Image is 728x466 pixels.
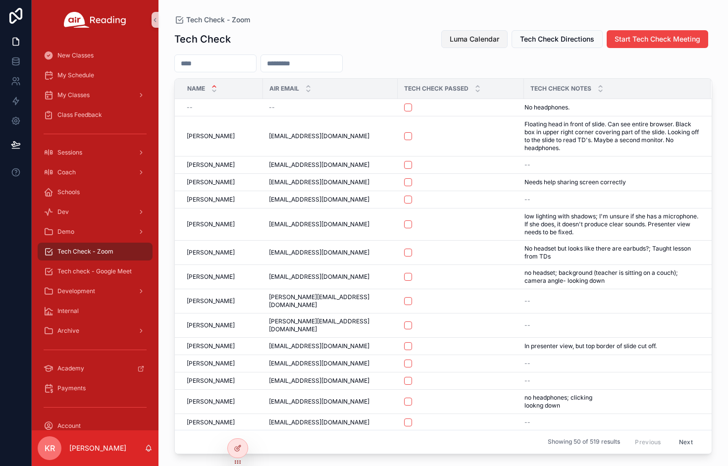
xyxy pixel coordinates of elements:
span: [EMAIL_ADDRESS][DOMAIN_NAME] [269,161,369,169]
a: [PERSON_NAME] [187,321,257,329]
h1: Tech Check [174,32,231,46]
a: In presenter view, but top border of slide cut off. [524,342,699,350]
a: [PERSON_NAME] [187,220,257,228]
span: [EMAIL_ADDRESS][DOMAIN_NAME] [269,342,369,350]
span: Tech Check Passed [404,85,468,93]
span: Tech Check - Zoom [186,15,250,25]
span: Development [57,287,95,295]
a: [EMAIL_ADDRESS][DOMAIN_NAME] [269,360,392,367]
span: Luma Calendar [450,34,499,44]
span: -- [524,161,530,169]
a: no headset; background (teacher is sitting on a couch); camera angle- looking down [524,269,699,285]
span: Coach [57,168,76,176]
a: Tech check - Google Meet [38,262,153,280]
a: -- [269,104,392,111]
span: [EMAIL_ADDRESS][DOMAIN_NAME] [269,377,369,385]
a: [PERSON_NAME] [187,196,257,204]
span: [PERSON_NAME] [187,132,235,140]
span: [PERSON_NAME] [187,196,235,204]
span: My Schedule [57,71,94,79]
a: Archive [38,322,153,340]
a: [EMAIL_ADDRESS][DOMAIN_NAME] [269,220,392,228]
a: [PERSON_NAME] [187,249,257,257]
a: [PERSON_NAME] [187,360,257,367]
a: [PERSON_NAME][EMAIL_ADDRESS][DOMAIN_NAME] [269,293,392,309]
a: [EMAIL_ADDRESS][DOMAIN_NAME] [269,377,392,385]
a: -- [524,360,699,367]
span: Air Email [269,85,299,93]
a: Class Feedback [38,106,153,124]
span: Tech Check Directions [520,34,594,44]
p: [PERSON_NAME] [69,443,126,453]
button: Next [672,434,700,450]
span: Tech Check Notes [530,85,591,93]
a: [EMAIL_ADDRESS][DOMAIN_NAME] [269,398,392,406]
a: Needs help sharing screen correctly [524,178,699,186]
a: [EMAIL_ADDRESS][DOMAIN_NAME] [269,418,392,426]
span: Account [57,422,81,430]
span: -- [524,321,530,329]
a: [EMAIL_ADDRESS][DOMAIN_NAME] [269,196,392,204]
a: New Classes [38,47,153,64]
a: [PERSON_NAME] [187,342,257,350]
span: [EMAIL_ADDRESS][DOMAIN_NAME] [269,360,369,367]
span: Schools [57,188,80,196]
span: [PERSON_NAME] [187,273,235,281]
span: [PERSON_NAME] [187,161,235,169]
a: -- [524,161,699,169]
span: My Classes [57,91,90,99]
a: Internal [38,302,153,320]
span: -- [524,297,530,305]
span: New Classes [57,52,94,59]
a: [PERSON_NAME][EMAIL_ADDRESS][DOMAIN_NAME] [269,317,392,333]
a: [PERSON_NAME] [187,418,257,426]
span: [PERSON_NAME] [187,321,235,329]
a: [PERSON_NAME] [187,398,257,406]
a: [PERSON_NAME] [187,297,257,305]
button: Luma Calendar [441,30,508,48]
a: [EMAIL_ADDRESS][DOMAIN_NAME] [269,249,392,257]
a: -- [524,418,699,426]
a: [PERSON_NAME] [187,161,257,169]
span: Dev [57,208,69,216]
span: No headset but looks like there are earbuds?; Taught lesson from TDs [524,245,699,260]
span: Archive [57,327,79,335]
span: [EMAIL_ADDRESS][DOMAIN_NAME] [269,132,369,140]
a: no headphones; clicking lookng down [524,394,699,410]
span: -- [269,104,275,111]
span: Start Tech Check Meeting [615,34,700,44]
a: Coach [38,163,153,181]
span: -- [524,377,530,385]
span: [PERSON_NAME] [187,178,235,186]
a: [EMAIL_ADDRESS][DOMAIN_NAME] [269,161,392,169]
span: [EMAIL_ADDRESS][DOMAIN_NAME] [269,418,369,426]
a: -- [187,104,257,111]
span: [PERSON_NAME] [187,249,235,257]
span: -- [524,196,530,204]
span: Name [187,85,205,93]
span: [PERSON_NAME] [187,220,235,228]
a: [EMAIL_ADDRESS][DOMAIN_NAME] [269,132,392,140]
a: Sessions [38,144,153,161]
a: Schools [38,183,153,201]
span: Tech Check - Zoom [57,248,113,256]
a: No headphones. [524,104,699,111]
span: [EMAIL_ADDRESS][DOMAIN_NAME] [269,220,369,228]
div: scrollable content [32,40,158,430]
span: [PERSON_NAME] [187,297,235,305]
span: [EMAIL_ADDRESS][DOMAIN_NAME] [269,249,369,257]
a: Floating head in front of slide. Can see entire browser. Black box in upper right corner covering... [524,120,699,152]
a: -- [524,321,699,329]
a: Development [38,282,153,300]
span: [EMAIL_ADDRESS][DOMAIN_NAME] [269,398,369,406]
a: low lighting with shadows; I'm unsure if she has a microphone. If she does, it doesn't produce cl... [524,212,699,236]
a: My Classes [38,86,153,104]
a: Payments [38,379,153,397]
a: [EMAIL_ADDRESS][DOMAIN_NAME] [269,273,392,281]
button: Tech Check Directions [512,30,603,48]
span: In presenter view, but top border of slide cut off. [524,342,657,350]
